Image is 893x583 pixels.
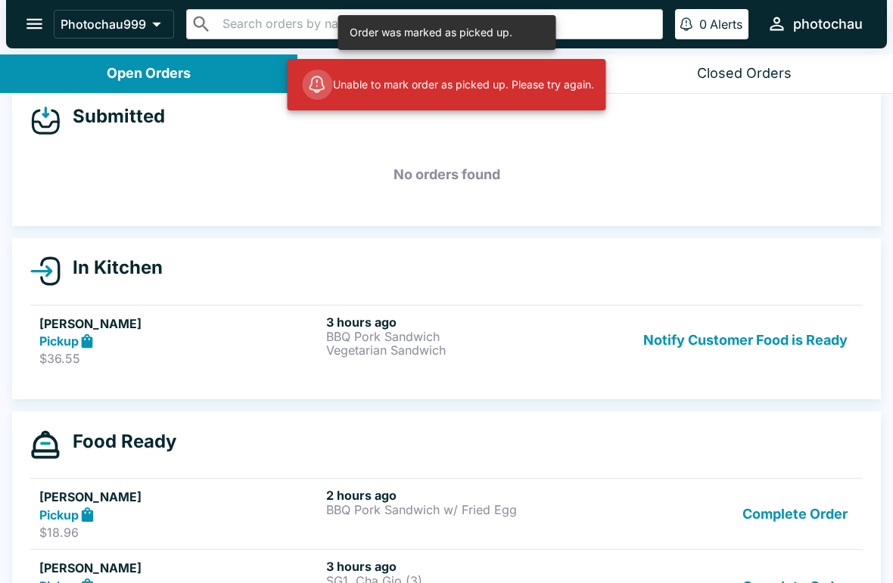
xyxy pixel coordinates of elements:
div: Order was marked as picked up. [350,20,512,45]
h4: Food Ready [61,430,176,453]
p: $18.96 [39,525,320,540]
div: photochau [793,15,863,33]
a: [PERSON_NAME]Pickup$36.553 hours agoBBQ Pork SandwichVegetarian SandwichNotify Customer Food is R... [30,305,863,376]
h5: No orders found [30,147,863,202]
h4: In Kitchen [61,256,163,279]
button: photochau [761,8,869,40]
h5: [PERSON_NAME] [39,488,320,506]
p: BBQ Pork Sandwich w/ Fried Egg [326,503,607,516]
button: open drawer [15,5,54,43]
input: Search orders by name or phone number [218,14,656,35]
div: Closed Orders [697,65,792,82]
h6: 2 hours ago [326,488,607,503]
strong: Pickup [39,333,79,349]
div: Unable to mark order as picked up. Please try again. [303,64,594,106]
p: Vegetarian Sandwich [326,343,607,357]
h6: 3 hours ago [326,559,607,574]
strong: Pickup [39,507,79,523]
p: $36.55 [39,351,320,366]
h6: 3 hours ago [326,315,607,330]
button: Photochau999 [54,10,174,39]
div: Open Orders [107,65,191,82]
a: [PERSON_NAME]Pickup$18.962 hours agoBBQ Pork Sandwich w/ Fried EggComplete Order [30,478,863,549]
h4: Submitted [61,105,165,128]
button: Complete Order [736,488,854,540]
p: BBQ Pork Sandwich [326,330,607,343]
p: Alerts [710,17,742,32]
p: Photochau999 [61,17,146,32]
p: 0 [699,17,707,32]
h5: [PERSON_NAME] [39,559,320,577]
h5: [PERSON_NAME] [39,315,320,333]
button: Notify Customer Food is Ready [637,315,854,367]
